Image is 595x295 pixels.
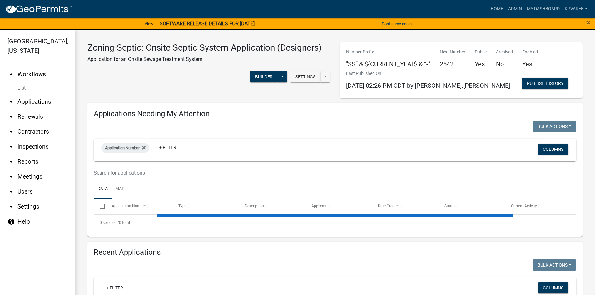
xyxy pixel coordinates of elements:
span: Application Number [105,145,140,150]
i: arrow_drop_down [7,158,15,165]
a: My Dashboard [524,3,562,15]
h5: Yes [475,60,487,68]
datatable-header-cell: Select [94,199,106,214]
i: arrow_drop_down [7,113,15,120]
datatable-header-cell: Status [439,199,505,214]
i: arrow_drop_down [7,173,15,180]
a: + Filter [101,282,128,293]
button: Don't show again [379,19,414,29]
button: Builder [250,71,278,82]
p: Application for an Onsite Sewage Treatment System. [87,56,322,63]
button: Bulk Actions [533,259,576,271]
span: Status [444,204,455,208]
a: kpvareb [562,3,590,15]
a: + Filter [154,142,181,153]
input: Search for applications [94,166,494,179]
h3: Zoning-Septic: Onsite Septic System Application (Designers) [87,42,322,53]
p: Number Prefix [346,49,430,55]
datatable-header-cell: Current Activity [505,199,572,214]
span: Current Activity [511,204,537,208]
i: arrow_drop_down [7,128,15,135]
a: Admin [506,3,524,15]
button: Columns [538,282,568,293]
p: Archived [496,49,513,55]
a: Home [488,3,506,15]
i: arrow_drop_down [7,143,15,150]
wm-modal-confirm: Workflow Publish History [522,81,568,86]
span: Date Created [378,204,400,208]
datatable-header-cell: Description [239,199,305,214]
span: [DATE] 02:26 PM CDT by [PERSON_NAME].[PERSON_NAME] [346,82,510,89]
i: arrow_drop_down [7,98,15,106]
a: Map [112,179,128,199]
a: View [142,19,156,29]
i: arrow_drop_down [7,188,15,195]
i: help [7,218,15,225]
h5: "SS” & ${CURRENT_YEAR} & “-” [346,60,430,68]
h5: 2542 [440,60,465,68]
span: 0 selected / [100,220,119,225]
a: Data [94,179,112,199]
button: Bulk Actions [533,121,576,132]
p: Last Published On [346,70,510,77]
p: Public [475,49,487,55]
i: arrow_drop_down [7,203,15,210]
h4: Recent Applications [94,248,576,257]
h5: No [496,60,513,68]
button: Columns [538,144,568,155]
p: Next Number [440,49,465,55]
h5: Yes [522,60,538,68]
span: Applicant [311,204,328,208]
strong: SOFTWARE RELEASE DETAILS FOR [DATE] [160,21,255,27]
span: Application Number [112,204,146,208]
i: arrow_drop_up [7,71,15,78]
datatable-header-cell: Date Created [372,199,439,214]
datatable-header-cell: Type [172,199,239,214]
span: Type [178,204,186,208]
button: Publish History [522,78,568,89]
div: 0 total [94,215,576,230]
button: Close [586,19,590,26]
button: Settings [290,71,320,82]
span: × [586,18,590,27]
h4: Applications Needing My Attention [94,109,576,118]
datatable-header-cell: Application Number [106,199,172,214]
p: Enabled [522,49,538,55]
datatable-header-cell: Applicant [305,199,372,214]
span: Description [245,204,264,208]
